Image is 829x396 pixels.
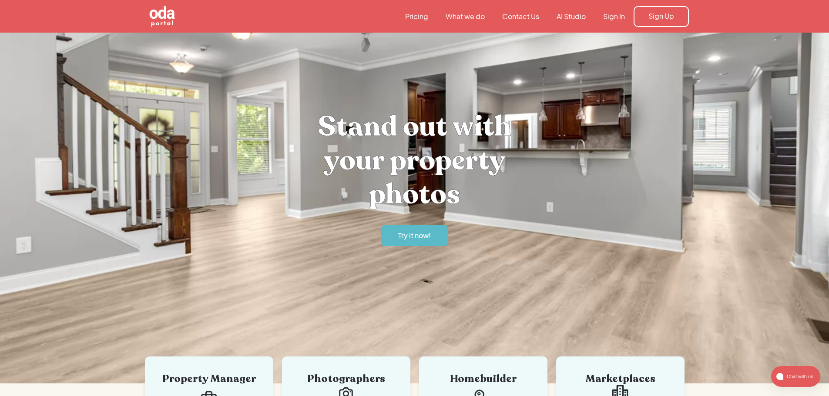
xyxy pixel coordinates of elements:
div: Property Manager [158,374,260,384]
button: atlas-launcher [771,366,820,387]
a: AI Studio [548,12,594,21]
a: home [141,5,223,28]
a: What we do [437,12,493,21]
h1: Stand out with your property photos [284,110,545,211]
a: Contact Us [493,12,548,21]
a: Sign Up [634,6,689,27]
div: Homebuilder [432,374,534,384]
div: Marketplaces [569,374,671,384]
a: Sign In [594,12,634,21]
div: Sign Up [648,11,674,21]
span: Chat with us [783,372,815,381]
a: Try it now! [381,225,448,246]
div: Try it now! [398,231,431,240]
div: Photographers [295,374,397,384]
a: Pricing [396,12,437,21]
